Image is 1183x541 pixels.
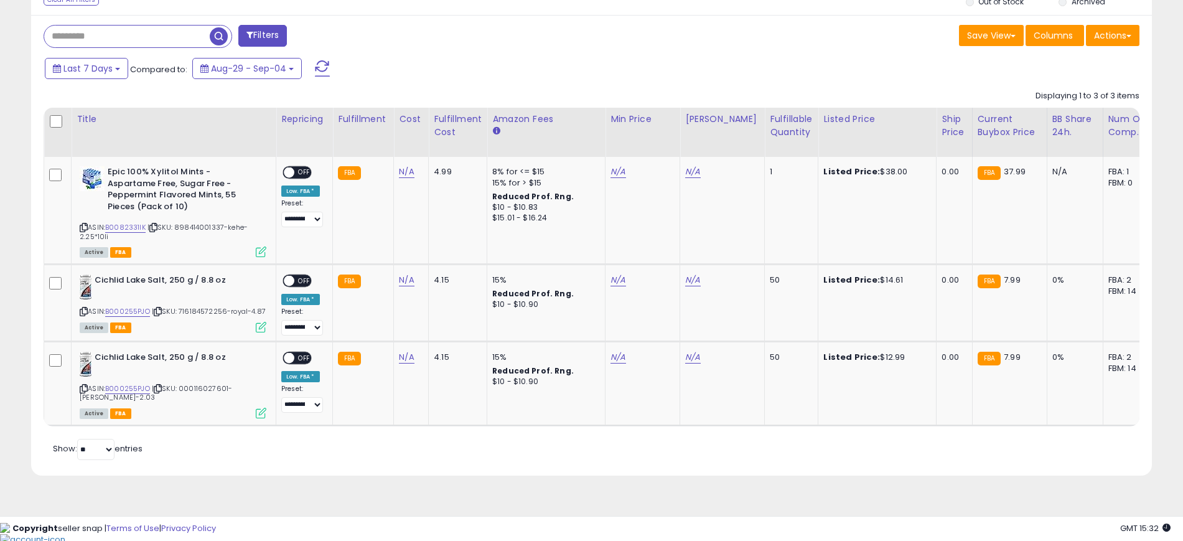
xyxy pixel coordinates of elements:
[610,274,625,286] a: N/A
[338,275,361,288] small: FBA
[492,377,596,387] div: $10 - $10.90
[95,352,246,367] b: Cichlid Lake Salt, 250 g / 8.8 oz
[130,64,187,75] span: Compared to:
[1052,113,1098,139] div: BB Share 24h.
[978,275,1001,288] small: FBA
[492,275,596,286] div: 15%
[399,166,414,178] a: N/A
[294,353,314,364] span: OFF
[434,275,477,286] div: 4.15
[610,113,675,126] div: Min Price
[492,166,596,177] div: 8% for <= $15
[978,113,1042,139] div: Current Buybox Price
[492,113,600,126] div: Amazon Fees
[399,274,414,286] a: N/A
[281,308,323,336] div: Preset:
[294,276,314,286] span: OFF
[1004,166,1026,177] span: 37.99
[80,322,108,333] span: All listings currently available for purchase on Amazon
[399,113,423,126] div: Cost
[105,306,150,317] a: B000255PJO
[1026,25,1084,46] button: Columns
[1108,363,1149,374] div: FBM: 14
[823,352,927,363] div: $12.99
[1052,275,1093,286] div: 0%
[1108,286,1149,297] div: FBM: 14
[823,274,880,286] b: Listed Price:
[110,322,131,333] span: FBA
[942,352,962,363] div: 0.00
[281,199,323,227] div: Preset:
[1108,166,1149,177] div: FBA: 1
[281,113,327,126] div: Repricing
[63,62,113,75] span: Last 7 Days
[281,385,323,413] div: Preset:
[978,352,1001,365] small: FBA
[338,113,388,126] div: Fulfillment
[823,166,927,177] div: $38.00
[978,166,1001,180] small: FBA
[80,352,91,377] img: 41aGxKUUbOL._SL40_.jpg
[959,25,1024,46] button: Save View
[1052,166,1093,177] div: N/A
[281,294,320,305] div: Low. FBA *
[281,371,320,382] div: Low. FBA *
[1108,275,1149,286] div: FBA: 2
[434,352,477,363] div: 4.15
[110,408,131,419] span: FBA
[211,62,286,75] span: Aug-29 - Sep-04
[492,177,596,189] div: 15% for > $15
[823,166,880,177] b: Listed Price:
[685,274,700,286] a: N/A
[770,166,808,177] div: 1
[823,113,931,126] div: Listed Price
[770,352,808,363] div: 50
[610,166,625,178] a: N/A
[105,222,146,233] a: B0082331IK
[434,113,482,139] div: Fulfillment Cost
[942,166,962,177] div: 0.00
[1108,177,1149,189] div: FBM: 0
[685,351,700,364] a: N/A
[105,383,150,394] a: B000255PJO
[1108,113,1154,139] div: Num of Comp.
[294,167,314,178] span: OFF
[1052,352,1093,363] div: 0%
[192,58,302,79] button: Aug-29 - Sep-04
[492,299,596,310] div: $10 - $10.90
[80,166,105,191] img: 51cyPbZorRL._SL40_.jpg
[1108,352,1149,363] div: FBA: 2
[492,352,596,363] div: 15%
[492,288,574,299] b: Reduced Prof. Rng.
[338,166,361,180] small: FBA
[770,275,808,286] div: 50
[80,275,266,331] div: ASIN:
[338,352,361,365] small: FBA
[108,166,259,215] b: Epic 100% Xylitol Mints - Aspartame Free, Sugar Free - Peppermint Flavored Mints, 55 Pieces (Pack...
[45,58,128,79] button: Last 7 Days
[238,25,287,47] button: Filters
[823,351,880,363] b: Listed Price:
[281,186,320,197] div: Low. FBA *
[1034,29,1073,42] span: Columns
[77,113,271,126] div: Title
[110,247,131,258] span: FBA
[80,383,232,402] span: | SKU: 000116027601-[PERSON_NAME]-2.03
[685,166,700,178] a: N/A
[823,275,927,286] div: $14.61
[610,351,625,364] a: N/A
[1086,25,1139,46] button: Actions
[492,126,500,137] small: Amazon Fees.
[80,275,91,299] img: 41aGxKUUbOL._SL40_.jpg
[1004,351,1021,363] span: 7.99
[80,166,266,256] div: ASIN:
[80,247,108,258] span: All listings currently available for purchase on Amazon
[434,166,477,177] div: 4.99
[1004,274,1021,286] span: 7.99
[492,202,596,213] div: $10 - $10.83
[53,443,143,454] span: Show: entries
[770,113,813,139] div: Fulfillable Quantity
[685,113,759,126] div: [PERSON_NAME]
[942,275,962,286] div: 0.00
[399,351,414,364] a: N/A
